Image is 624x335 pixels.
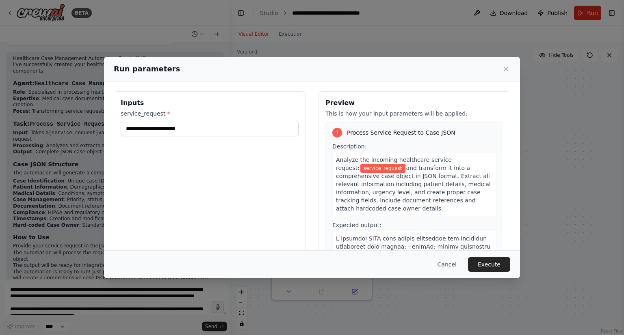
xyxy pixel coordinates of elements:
[114,63,180,75] h2: Run parameters
[332,128,342,137] div: 1
[336,157,452,171] span: Analyze the incoming healthcare service request:
[332,143,366,150] span: Description:
[431,257,463,272] button: Cancel
[468,257,510,272] button: Execute
[347,129,455,137] span: Process Service Request to Case JSON
[325,98,503,108] h3: Preview
[360,164,405,173] span: Variable: service_request
[121,110,299,118] label: service_request
[332,222,381,228] span: Expected output:
[121,98,299,108] h3: Inputs
[325,110,503,118] p: This is how your input parameters will be applied:
[336,165,491,212] span: and transform it into a comprehensive case object in JSON format. Extract all relevant informatio...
